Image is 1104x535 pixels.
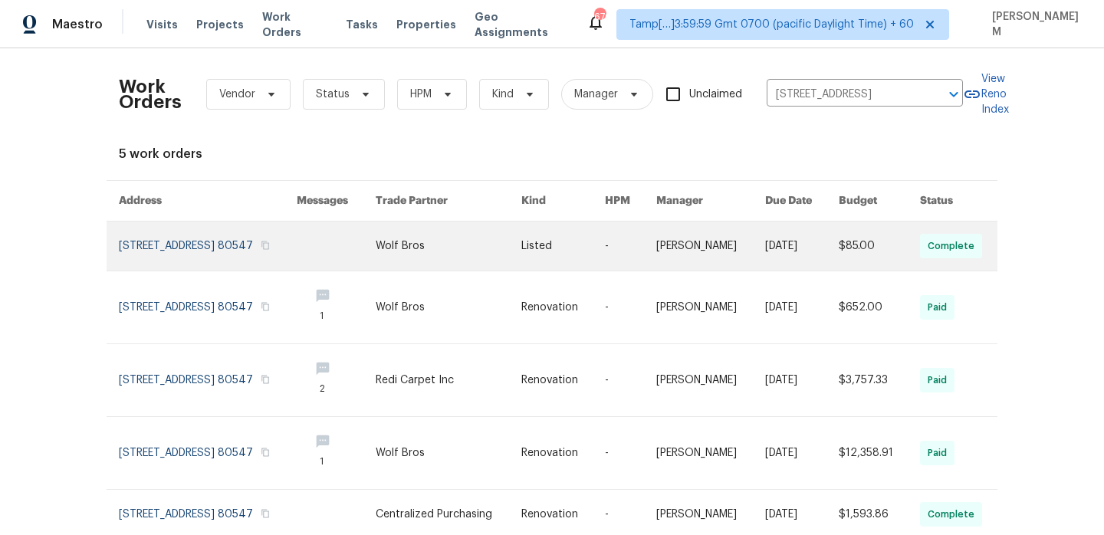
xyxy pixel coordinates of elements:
h2: Work Orders [119,79,182,110]
span: Unclaimed [689,87,742,103]
button: Copy Address [258,507,272,520]
td: Wolf Bros [363,271,509,344]
th: Manager [644,181,753,222]
th: Trade Partner [363,181,509,222]
td: Renovation [509,417,593,490]
span: Tasks [346,19,378,30]
td: - [593,417,644,490]
th: Address [107,181,284,222]
th: Budget [826,181,908,222]
span: Visits [146,17,178,32]
span: Work Orders [262,9,327,40]
button: Copy Address [258,300,272,313]
span: Kind [492,87,514,102]
td: Wolf Bros [363,417,509,490]
td: Listed [509,222,593,271]
span: Manager [574,87,618,102]
span: Status [316,87,350,102]
th: Status [908,181,997,222]
th: HPM [593,181,644,222]
a: View Reno Index [963,71,1009,117]
div: 670 [594,9,605,25]
span: [PERSON_NAME] M [986,9,1081,40]
span: Maestro [52,17,103,32]
td: Renovation [509,271,593,344]
button: Copy Address [258,373,272,386]
td: [PERSON_NAME] [644,417,753,490]
td: Renovation [509,344,593,417]
td: [PERSON_NAME] [644,222,753,271]
td: Wolf Bros [363,222,509,271]
button: Copy Address [258,238,272,252]
td: [PERSON_NAME] [644,271,753,344]
span: Vendor [219,87,255,102]
td: - [593,271,644,344]
span: HPM [410,87,432,102]
th: Kind [509,181,593,222]
th: Due Date [753,181,826,222]
div: 5 work orders [119,146,985,162]
input: Enter in an address [767,83,920,107]
span: Geo Assignments [475,9,568,40]
span: Tamp[…]3:59:59 Gmt 0700 (pacific Daylight Time) + 60 [629,17,914,32]
td: Redi Carpet Inc [363,344,509,417]
button: Open [943,84,964,105]
td: [PERSON_NAME] [644,344,753,417]
td: - [593,344,644,417]
span: Projects [196,17,244,32]
span: Properties [396,17,456,32]
button: Copy Address [258,445,272,459]
th: Messages [284,181,363,222]
td: - [593,222,644,271]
